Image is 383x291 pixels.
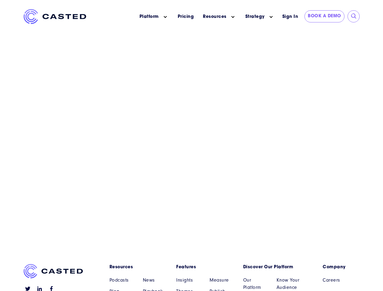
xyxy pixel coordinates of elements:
a: Our Platform [243,276,267,291]
a: Know Your Audience [277,276,301,291]
nav: Main menu [95,9,279,25]
a: Resources [203,14,227,20]
a: Measure [210,276,234,284]
a: Podcasts [109,276,134,284]
a: Features [176,264,234,270]
a: Company [323,264,360,270]
a: Pricing [178,14,194,20]
img: Casted_Logo_Horizontal_FullColor_PUR_BLUE [24,9,86,24]
a: Platform [139,14,159,20]
input: Submit [351,13,357,19]
a: Book a Demo [304,10,344,22]
a: Sign In [279,10,302,23]
a: Resources [109,264,167,270]
img: Casted_Logo_Horizontal_FullColor_PUR_BLUE [24,264,83,278]
a: News [143,276,167,284]
a: Strategy [245,14,265,20]
a: Insights [176,276,200,284]
a: Careers [323,276,360,284]
a: Discover Our Platform [243,264,301,270]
